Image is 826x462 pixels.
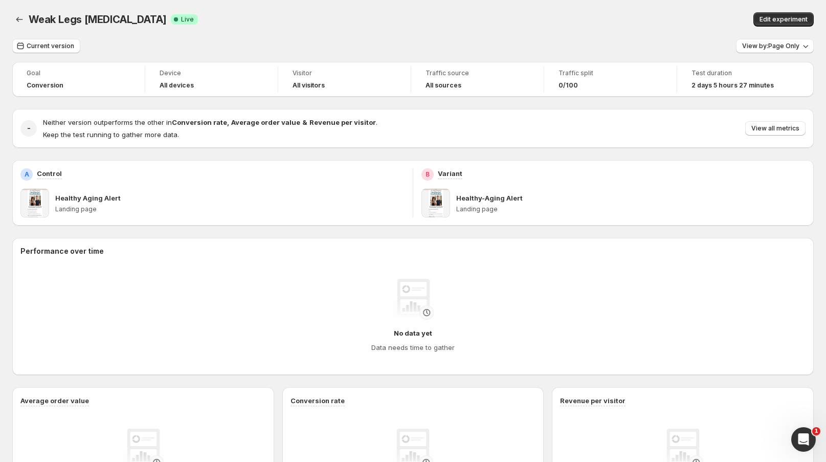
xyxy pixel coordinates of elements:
[426,81,461,90] h4: All sources
[55,205,405,213] p: Landing page
[293,81,325,90] h4: All visitors
[691,69,796,77] span: Test duration
[20,395,89,406] h3: Average order value
[421,189,450,217] img: Healthy-Aging Alert
[812,427,820,435] span: 1
[559,81,578,90] span: 0/100
[691,68,796,91] a: Test duration2 days 5 hours 27 minutes
[791,427,816,452] iframe: Intercom live chat
[12,12,27,27] button: Back
[291,395,345,406] h3: Conversion rate
[426,170,430,179] h2: B
[181,15,194,24] span: Live
[160,69,263,77] span: Device
[438,168,462,179] p: Variant
[25,170,29,179] h2: A
[691,81,774,90] span: 2 days 5 hours 27 minutes
[560,395,626,406] h3: Revenue per visitor
[231,118,300,126] strong: Average order value
[43,130,179,139] span: Keep the test running to gather more data.
[172,118,227,126] strong: Conversion rate
[559,69,662,77] span: Traffic split
[293,69,396,77] span: Visitor
[27,69,130,77] span: Goal
[37,168,62,179] p: Control
[371,342,455,353] h4: Data needs time to gather
[160,81,194,90] h4: All devices
[293,68,396,91] a: VisitorAll visitors
[736,39,814,53] button: View by:Page Only
[456,193,523,203] p: Healthy-Aging Alert
[160,68,263,91] a: DeviceAll devices
[309,118,376,126] strong: Revenue per visitor
[393,279,434,320] img: No data yet
[227,118,229,126] strong: ,
[27,123,31,134] h2: -
[559,68,662,91] a: Traffic split0/100
[456,205,806,213] p: Landing page
[27,81,63,90] span: Conversion
[27,68,130,91] a: GoalConversion
[751,124,799,133] span: View all metrics
[753,12,814,27] button: Edit experiment
[302,118,307,126] strong: &
[20,246,806,256] h2: Performance over time
[394,328,432,338] h4: No data yet
[426,68,529,91] a: Traffic sourceAll sources
[55,193,121,203] p: Healthy Aging Alert
[760,15,808,24] span: Edit experiment
[12,39,80,53] button: Current version
[426,69,529,77] span: Traffic source
[43,118,377,126] span: Neither version outperforms the other in .
[745,121,806,136] button: View all metrics
[27,42,74,50] span: Current version
[20,189,49,217] img: Healthy Aging Alert
[29,13,167,26] span: Weak Legs [MEDICAL_DATA]
[742,42,799,50] span: View by: Page Only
